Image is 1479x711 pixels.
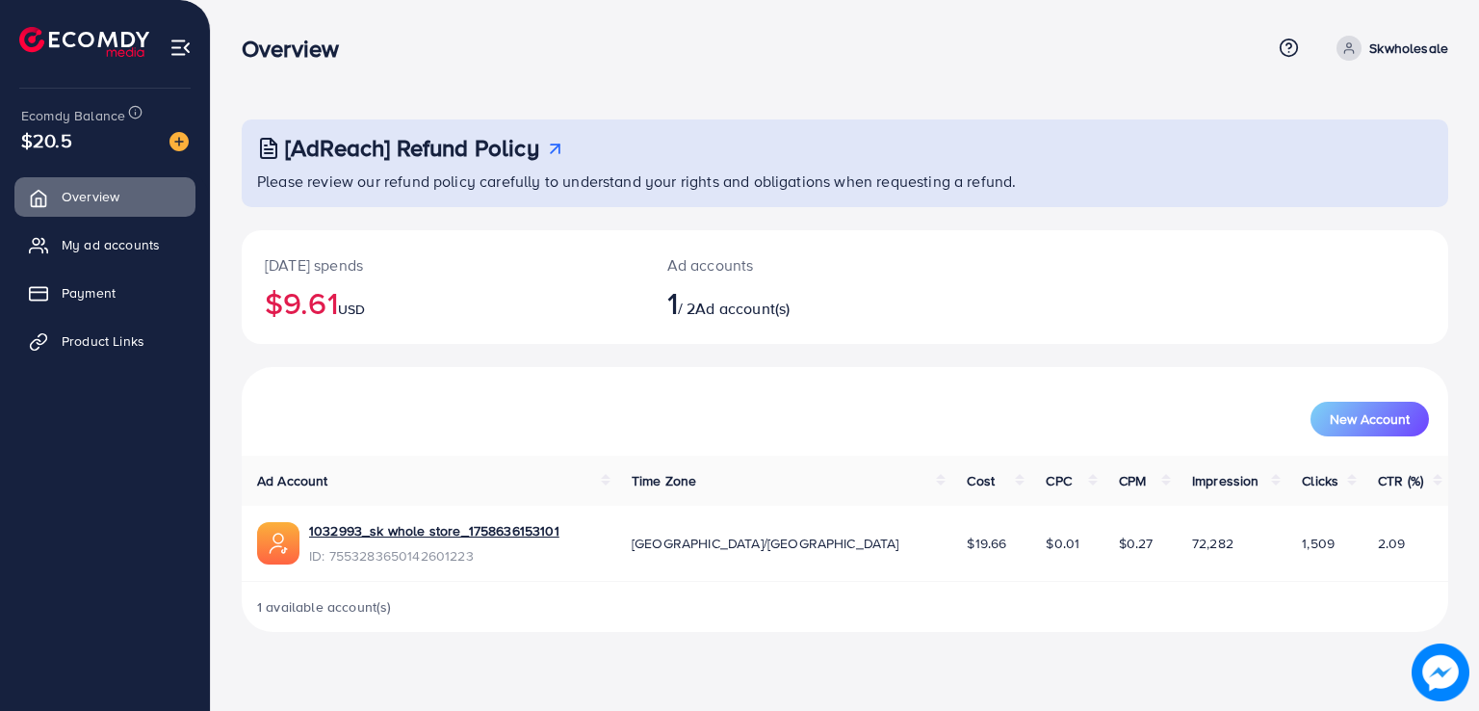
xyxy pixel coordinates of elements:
[21,106,125,125] span: Ecomdy Balance
[667,253,922,276] p: Ad accounts
[242,35,354,63] h3: Overview
[1378,471,1423,490] span: CTR (%)
[265,284,621,321] h2: $9.61
[667,280,678,325] span: 1
[1192,534,1233,553] span: 72,282
[14,225,195,264] a: My ad accounts
[62,187,119,206] span: Overview
[285,134,539,162] h3: [AdReach] Refund Policy
[1329,36,1448,61] a: Skwholesale
[1046,534,1079,553] span: $0.01
[632,534,899,553] span: [GEOGRAPHIC_DATA]/[GEOGRAPHIC_DATA]
[257,471,328,490] span: Ad Account
[309,546,559,566] span: ID: 7553283650142601223
[265,253,621,276] p: [DATE] spends
[1119,534,1154,553] span: $0.27
[169,132,189,151] img: image
[14,177,195,216] a: Overview
[667,284,922,321] h2: / 2
[695,298,790,319] span: Ad account(s)
[1119,471,1146,490] span: CPM
[257,597,392,617] span: 1 available account(s)
[62,235,160,254] span: My ad accounts
[1369,37,1448,60] p: Skwholesale
[632,471,696,490] span: Time Zone
[62,283,116,303] span: Payment
[967,534,1006,553] span: $19.66
[1302,534,1335,553] span: 1,509
[1330,412,1410,426] span: New Account
[1046,471,1071,490] span: CPC
[1412,644,1469,701] img: image
[14,274,195,312] a: Payment
[14,322,195,360] a: Product Links
[967,471,995,490] span: Cost
[1192,471,1259,490] span: Impression
[19,27,149,57] img: logo
[169,37,192,59] img: menu
[1310,402,1429,436] button: New Account
[21,126,72,154] span: $20.5
[1302,471,1338,490] span: Clicks
[338,300,365,319] span: USD
[309,521,559,540] a: 1032993_sk whole store_1758636153101
[257,522,299,565] img: ic-ads-acc.e4c84228.svg
[62,331,144,351] span: Product Links
[1378,534,1406,553] span: 2.09
[257,170,1437,193] p: Please review our refund policy carefully to understand your rights and obligations when requesti...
